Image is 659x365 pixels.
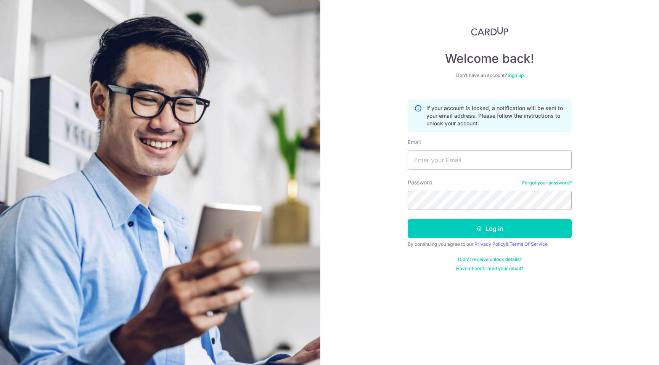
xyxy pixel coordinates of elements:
[408,51,572,66] h4: Welcome back!
[474,241,506,247] a: Privacy Policy
[508,72,524,78] a: Sign up
[522,180,572,186] a: Forgot your password?
[408,72,572,78] div: Don’t have an account?
[426,104,565,127] p: If your account is locked, a notification will be sent to your email address. Please follow the i...
[408,241,572,247] div: By continuing you agree to our &
[456,266,523,272] a: Haven't confirmed your email?
[510,241,548,247] a: Terms Of Service
[408,219,572,238] button: Log in
[408,150,572,170] input: Enter your Email
[408,138,421,146] label: Email
[458,256,522,263] a: Didn't receive unlock details?
[408,179,432,186] label: Password
[471,27,508,36] img: CardUp Logo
